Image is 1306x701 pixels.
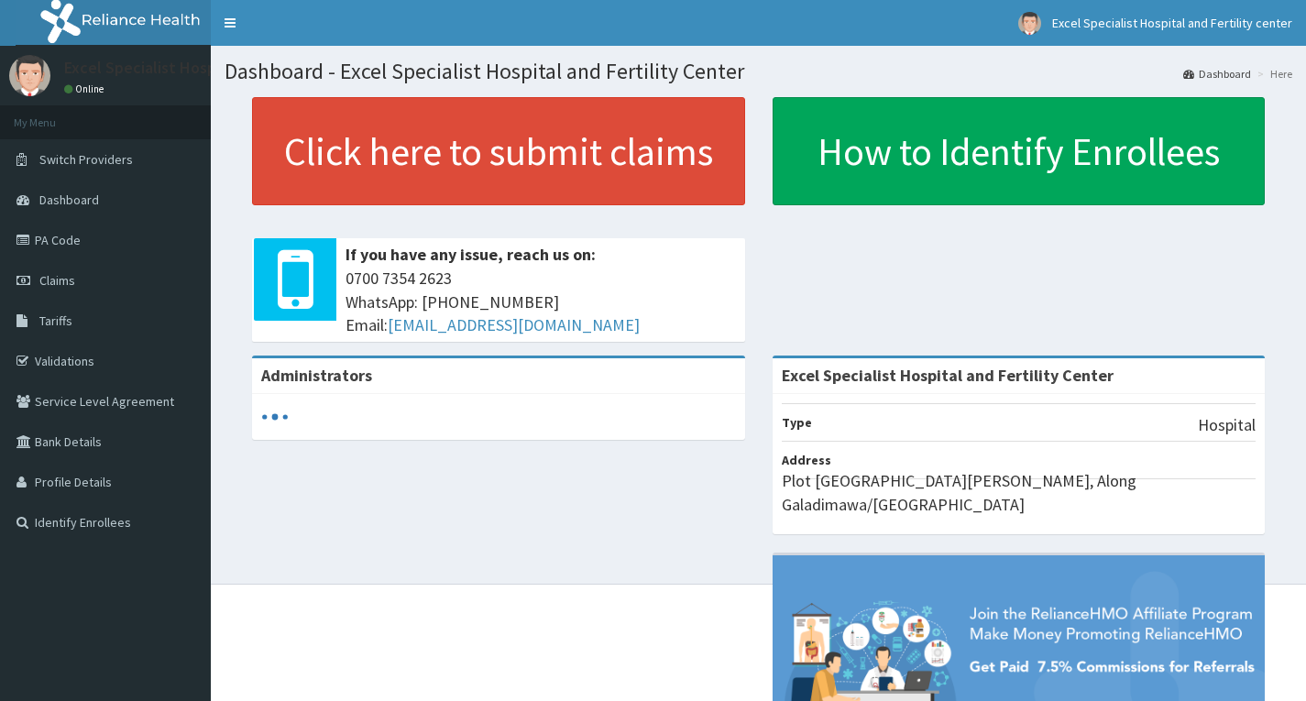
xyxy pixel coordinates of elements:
span: Switch Providers [39,151,133,168]
a: Online [64,82,108,95]
strong: Excel Specialist Hospital and Fertility Center [782,365,1114,386]
svg: audio-loading [261,403,289,431]
span: Tariffs [39,312,72,329]
h1: Dashboard - Excel Specialist Hospital and Fertility Center [225,60,1292,83]
b: If you have any issue, reach us on: [346,244,596,265]
a: Dashboard [1183,66,1251,82]
span: Claims [39,272,75,289]
a: Click here to submit claims [252,97,745,205]
p: Excel Specialist Hospital and Fertility center [64,60,384,76]
img: User Image [9,55,50,96]
img: User Image [1018,12,1041,35]
span: Excel Specialist Hospital and Fertility center [1052,15,1292,31]
a: [EMAIL_ADDRESS][DOMAIN_NAME] [388,314,640,335]
li: Here [1253,66,1292,82]
b: Administrators [261,365,372,386]
a: How to Identify Enrollees [773,97,1266,205]
b: Address [782,452,831,468]
b: Type [782,414,812,431]
span: Dashboard [39,192,99,208]
p: Hospital [1198,413,1256,437]
span: 0700 7354 2623 WhatsApp: [PHONE_NUMBER] Email: [346,267,736,337]
p: Plot [GEOGRAPHIC_DATA][PERSON_NAME], Along Galadimawa/[GEOGRAPHIC_DATA] [782,469,1257,516]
